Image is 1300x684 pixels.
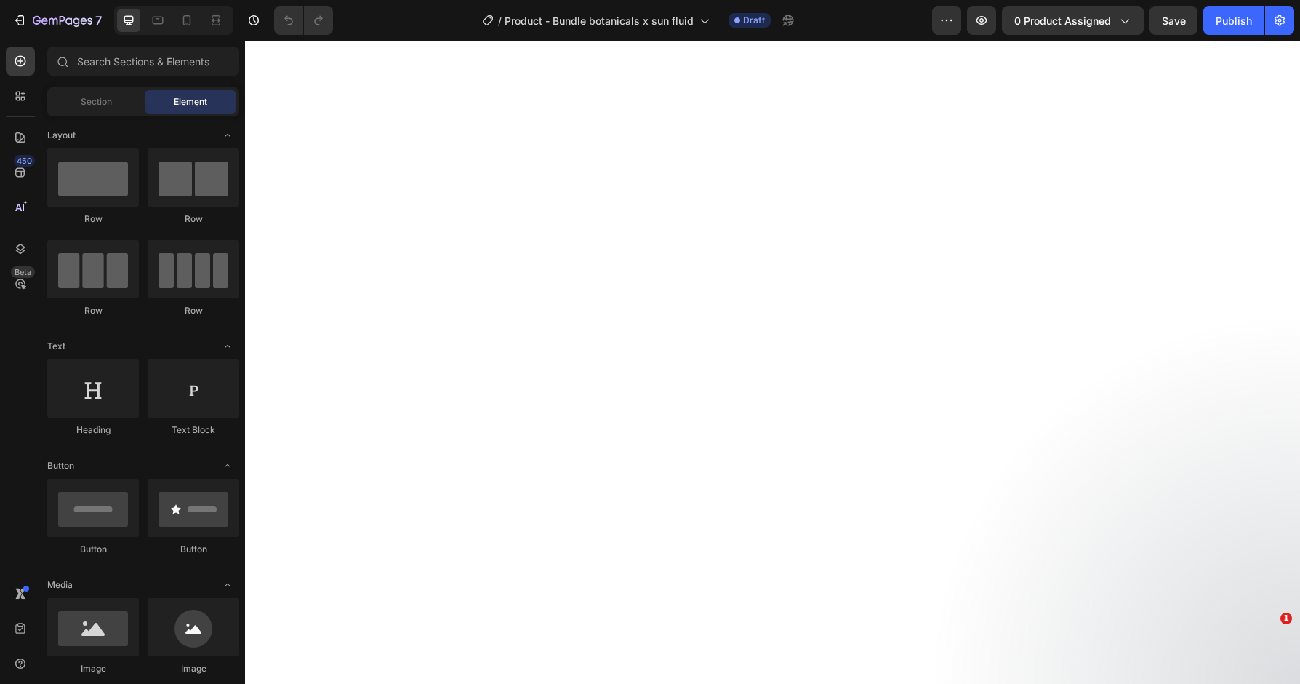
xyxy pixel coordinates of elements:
[47,340,65,353] span: Text
[216,573,239,597] span: Toggle open
[274,6,333,35] div: Undo/Redo
[47,423,139,437] div: Heading
[245,41,1300,684] iframe: Design area
[1216,13,1252,28] div: Publish
[505,13,694,28] span: Product - Bundle botanicals x sun fluid
[216,454,239,477] span: Toggle open
[47,459,74,472] span: Button
[11,266,35,278] div: Beta
[1162,15,1186,27] span: Save
[1149,6,1197,35] button: Save
[148,212,239,226] div: Row
[174,95,207,108] span: Element
[47,543,139,556] div: Button
[14,155,35,167] div: 450
[47,212,139,226] div: Row
[743,14,765,27] span: Draft
[47,129,76,142] span: Layout
[148,423,239,437] div: Text Block
[216,335,239,358] span: Toggle open
[81,95,112,108] span: Section
[47,662,139,675] div: Image
[1280,613,1292,624] span: 1
[216,124,239,147] span: Toggle open
[47,47,239,76] input: Search Sections & Elements
[148,543,239,556] div: Button
[1014,13,1111,28] span: 0 product assigned
[1203,6,1264,35] button: Publish
[47,578,73,592] span: Media
[1251,635,1285,669] iframe: Intercom live chat
[6,6,108,35] button: 7
[148,662,239,675] div: Image
[148,304,239,317] div: Row
[95,12,102,29] p: 7
[47,304,139,317] div: Row
[498,13,502,28] span: /
[1002,6,1144,35] button: 0 product assigned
